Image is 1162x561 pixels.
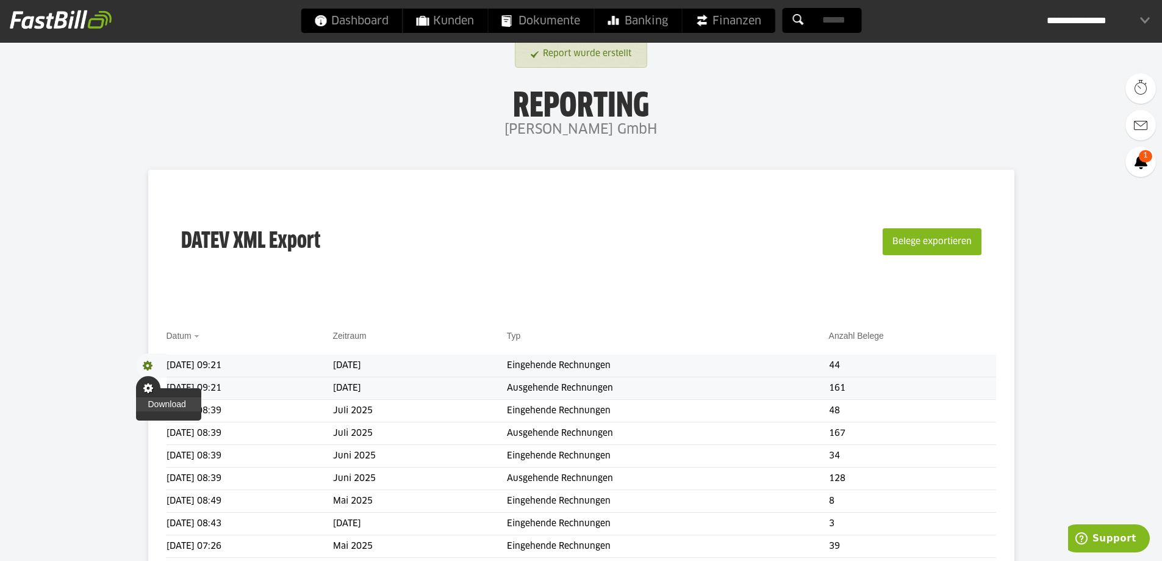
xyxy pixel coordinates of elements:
td: [DATE] 08:39 [167,468,333,490]
img: sort_desc.gif [194,335,202,338]
td: 167 [829,422,996,445]
td: Eingehende Rechnungen [507,400,829,422]
td: [DATE] [333,377,507,400]
h1: Reporting [122,86,1040,118]
a: Download [136,397,201,411]
td: 3 [829,513,996,535]
td: 128 [829,468,996,490]
a: Datum [167,331,192,341]
span: Dokumente [501,9,580,33]
td: Juni 2025 [333,468,507,490]
a: Banking [594,9,681,33]
td: Juli 2025 [333,400,507,422]
a: Dashboard [301,9,402,33]
td: 44 [829,355,996,377]
span: Kunden [416,9,474,33]
span: 1 [1139,150,1152,162]
a: Kunden [403,9,487,33]
a: Report wurde erstellt [531,43,631,65]
td: 34 [829,445,996,468]
td: [DATE] 09:21 [167,377,333,400]
a: Anzahl Belege [829,331,884,341]
td: Ausgehende Rechnungen [507,468,829,490]
td: Eingehende Rechnungen [507,490,829,513]
td: Eingehende Rechnungen [507,535,829,558]
a: Typ [507,331,521,341]
td: [DATE] 08:49 [167,490,333,513]
span: Dashboard [314,9,389,33]
h3: DATEV XML Export [181,203,320,281]
a: 1 [1125,147,1156,177]
td: [DATE] 08:39 [167,400,333,422]
td: [DATE] 08:39 [167,445,333,468]
td: Juni 2025 [333,445,507,468]
span: Finanzen [695,9,761,33]
td: [DATE] 07:26 [167,535,333,558]
td: [DATE] 09:21 [167,355,333,377]
img: fastbill_logo_white.png [10,10,112,29]
iframe: Öffnet ein Widget, in dem Sie weitere Informationen finden [1068,524,1150,555]
td: Mai 2025 [333,490,507,513]
td: Eingehende Rechnungen [507,445,829,468]
td: Ausgehende Rechnungen [507,422,829,445]
td: [DATE] [333,355,507,377]
td: Mai 2025 [333,535,507,558]
td: 161 [829,377,996,400]
td: Eingehende Rechnungen [507,355,829,377]
td: Ausgehende Rechnungen [507,377,829,400]
td: 8 [829,490,996,513]
td: 39 [829,535,996,558]
td: [DATE] [333,513,507,535]
a: Zeitraum [333,331,367,341]
td: 48 [829,400,996,422]
td: Juli 2025 [333,422,507,445]
button: Belege exportieren [883,228,981,255]
td: [DATE] 08:43 [167,513,333,535]
td: [DATE] 08:39 [167,422,333,445]
td: Eingehende Rechnungen [507,513,829,535]
span: Banking [608,9,668,33]
a: Dokumente [488,9,594,33]
a: Finanzen [682,9,775,33]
